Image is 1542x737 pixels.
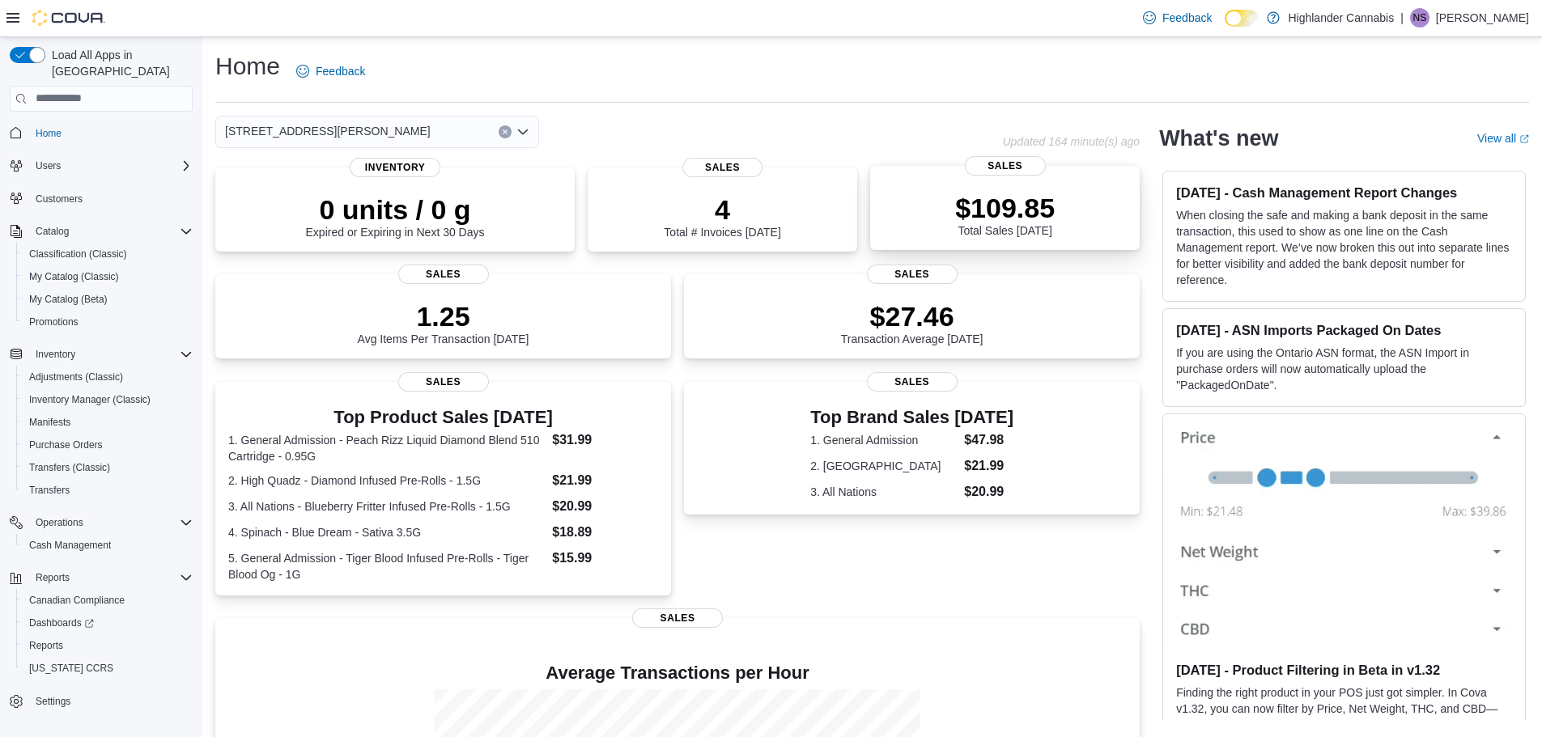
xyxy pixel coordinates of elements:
span: Purchase Orders [23,435,193,455]
dd: $20.99 [964,482,1013,502]
a: Dashboards [16,612,199,634]
a: Purchase Orders [23,435,109,455]
p: Highlander Cannabis [1288,8,1394,28]
span: My Catalog (Beta) [23,290,193,309]
p: $109.85 [955,192,1055,224]
span: Canadian Compliance [29,594,125,607]
span: My Catalog (Classic) [29,270,119,283]
button: Operations [3,511,199,534]
button: Canadian Compliance [16,589,199,612]
span: Cash Management [29,539,111,552]
button: Promotions [16,311,199,333]
a: Cash Management [23,536,117,555]
span: Transfers (Classic) [23,458,193,477]
span: Feedback [1162,10,1212,26]
dt: 3. All Nations - Blueberry Fritter Infused Pre-Rolls - 1.5G [228,498,546,515]
a: Settings [29,692,77,711]
span: Sales [682,158,763,177]
span: Adjustments (Classic) [29,371,123,383]
button: My Catalog (Beta) [16,288,199,311]
span: Inventory [36,348,75,361]
p: 4 [664,193,780,226]
span: [US_STATE] CCRS [29,662,113,675]
span: Sales [867,372,958,392]
button: Operations [29,513,90,532]
span: Inventory [29,345,193,364]
span: Cash Management [23,536,193,555]
button: Catalog [3,220,199,243]
span: NS [1413,8,1427,28]
span: Dashboards [23,613,193,633]
span: Promotions [29,316,79,328]
h1: Home [215,50,280,83]
button: Transfers [16,479,199,502]
p: If you are using the Ontario ASN format, the ASN Import in purchase orders will now automatically... [1176,345,1512,393]
span: Operations [29,513,193,532]
span: Load All Apps in [GEOGRAPHIC_DATA] [45,47,193,79]
span: Washington CCRS [23,659,193,678]
a: Feedback [1136,2,1218,34]
dt: 3. All Nations [810,484,958,500]
span: Users [29,156,193,176]
span: Transfers (Classic) [29,461,110,474]
span: Canadian Compliance [23,591,193,610]
div: Transaction Average [DATE] [841,300,983,345]
input: Dark Mode [1225,10,1259,27]
span: Customers [36,193,83,205]
span: Sales [867,265,958,284]
a: Canadian Compliance [23,591,131,610]
span: Dashboards [29,616,94,629]
div: Total Sales [DATE] [955,192,1055,237]
button: [US_STATE] CCRS [16,657,199,680]
h2: What's new [1159,125,1278,151]
a: Reports [23,636,70,655]
button: Customers [3,187,199,210]
span: Promotions [23,312,193,332]
div: Expired or Expiring in Next 30 Days [306,193,485,239]
button: Inventory [29,345,82,364]
dt: 2. [GEOGRAPHIC_DATA] [810,458,958,474]
span: Adjustments (Classic) [23,367,193,387]
a: Home [29,124,68,143]
span: Settings [29,691,193,711]
button: Reports [16,634,199,657]
dt: 2. High Quadz - Diamond Infused Pre-Rolls - 1.5G [228,472,546,489]
a: View allExternal link [1477,132,1529,145]
a: Feedback [290,55,372,87]
span: Purchase Orders [29,438,103,451]
a: Classification (Classic) [23,244,134,264]
a: My Catalog (Classic) [23,267,125,286]
button: Reports [29,568,76,587]
span: Manifests [29,416,70,429]
button: Inventory Manager (Classic) [16,388,199,411]
span: Home [36,127,62,140]
span: Inventory [350,158,440,177]
a: My Catalog (Beta) [23,290,114,309]
span: Sales [632,608,723,628]
svg: External link [1519,134,1529,144]
button: Purchase Orders [16,434,199,456]
span: Transfers [29,484,70,497]
a: [US_STATE] CCRS [23,659,120,678]
span: Reports [29,639,63,652]
span: My Catalog (Classic) [23,267,193,286]
button: Open list of options [516,125,529,138]
p: 1.25 [358,300,529,332]
a: Customers [29,189,89,209]
a: Transfers (Classic) [23,458,117,477]
span: Customers [29,188,193,209]
span: Sales [398,372,489,392]
span: Catalog [29,222,193,241]
div: Total # Invoices [DATE] [664,193,780,239]
span: Inventory Manager (Classic) [29,393,151,406]
span: Home [29,123,193,143]
a: Dashboards [23,613,100,633]
span: Classification (Classic) [23,244,193,264]
span: Inventory Manager (Classic) [23,390,193,409]
button: Transfers (Classic) [16,456,199,479]
dd: $21.99 [552,471,658,490]
dt: 1. General Admission [810,432,958,448]
span: Reports [29,568,193,587]
button: Cash Management [16,534,199,557]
